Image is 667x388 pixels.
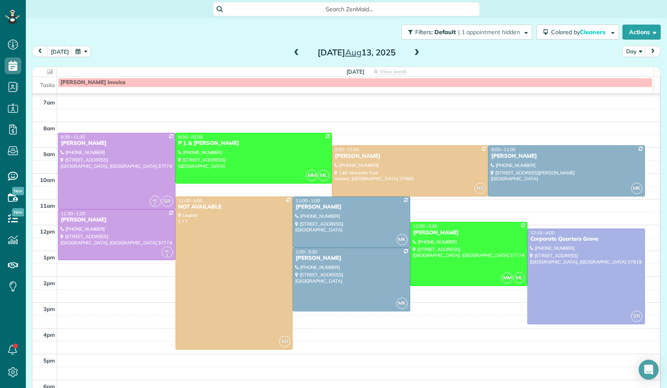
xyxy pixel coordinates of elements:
span: Cleaners [580,28,607,36]
div: P J. & [PERSON_NAME] [178,140,329,147]
span: MK [631,183,642,194]
span: MM [502,272,513,284]
button: Filters: Default | 1 appointment hidden [401,25,532,40]
span: ML [318,170,329,181]
span: 5pm [43,357,55,364]
div: [PERSON_NAME] [491,153,642,160]
span: 8:30 - 11:30 [61,134,85,140]
span: 8am [43,125,55,132]
span: Filters: [415,28,433,36]
button: prev [32,46,48,57]
span: MK [396,234,408,245]
span: 7am [43,99,55,106]
small: 2 [162,251,173,259]
div: [PERSON_NAME] [60,140,173,147]
span: RB [474,183,486,194]
div: Open Intercom Messenger [639,360,659,380]
h2: [DATE] 13, 2025 [304,48,409,57]
div: [PERSON_NAME] [334,153,486,160]
span: [DATE] [346,68,364,75]
span: [PERSON_NAME] invoice [60,79,125,86]
span: New [12,187,24,195]
span: SR [631,311,642,322]
span: AC [153,198,158,202]
span: 11:00 - 5:00 [178,198,203,204]
span: 4pm [43,331,55,338]
span: Default [434,28,456,36]
span: RB [279,336,290,347]
span: 11:00 - 1:00 [296,198,320,204]
div: [PERSON_NAME] [413,229,525,236]
span: 8:30 - 10:30 [178,134,203,140]
div: [PERSON_NAME] [60,216,173,224]
span: 11:30 - 1:30 [61,211,85,216]
span: MK [396,298,408,309]
span: 9:00 - 11:00 [491,147,515,152]
button: [DATE] [47,46,73,57]
span: New [12,208,24,216]
span: 9:00 - 11:00 [335,147,359,152]
span: 12:00 - 2:30 [413,223,437,229]
span: MM [306,170,317,181]
button: next [645,46,661,57]
span: 1:00 - 3:30 [296,249,317,255]
a: Filters: Default | 1 appointment hidden [397,25,532,40]
div: NOT AVAILABLE [178,204,291,211]
span: 2pm [43,280,55,286]
span: 11am [40,202,55,209]
span: 12:15 - 4:00 [530,230,554,236]
div: Corporate Quarters Grove [530,236,642,243]
div: [PERSON_NAME] [295,255,408,262]
div: [PERSON_NAME] [295,204,408,211]
span: AC [165,249,170,253]
button: Colored byCleaners [537,25,619,40]
span: 10am [40,177,55,183]
span: Aug [345,47,361,57]
span: 9am [43,151,55,157]
span: | 1 appointment hidden [458,28,520,36]
button: Day [622,46,646,57]
span: View week [380,68,406,75]
span: 12pm [40,228,55,235]
span: 1pm [43,254,55,261]
span: Colored by [551,28,608,36]
span: SR [162,196,173,207]
span: ML [514,272,525,284]
small: 2 [150,200,160,208]
span: 3pm [43,306,55,312]
button: Actions [622,25,661,40]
